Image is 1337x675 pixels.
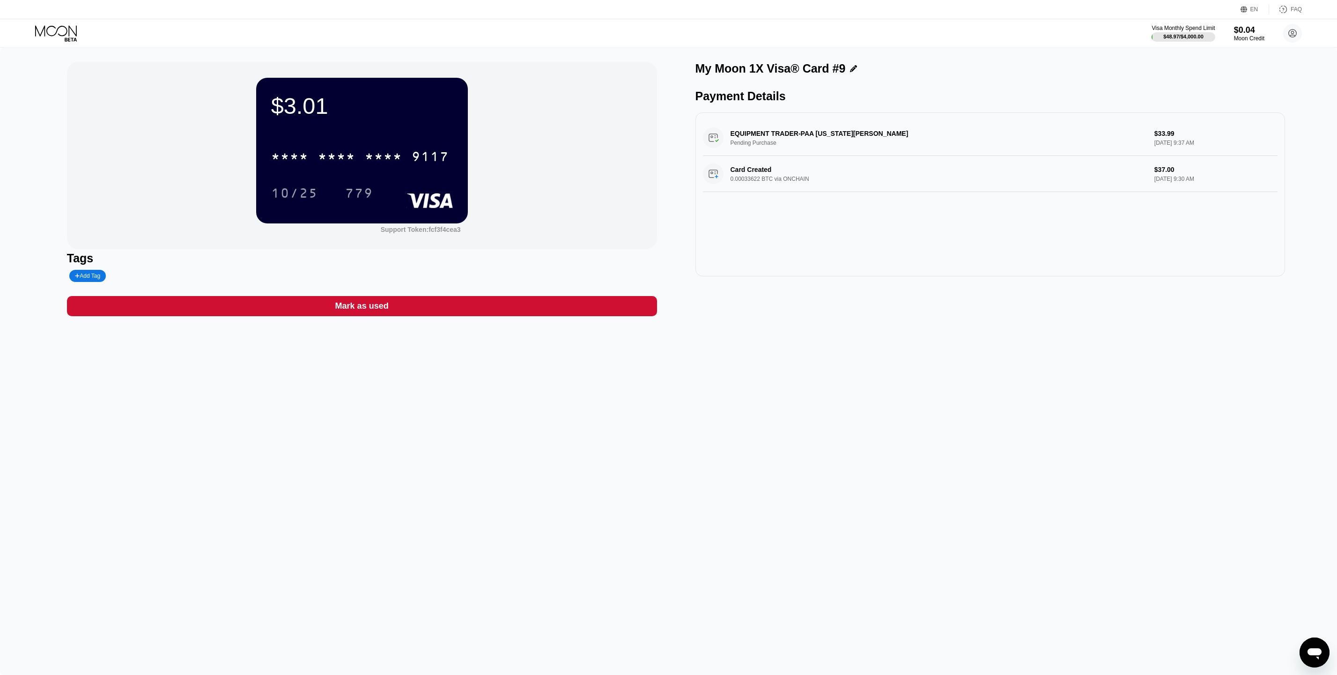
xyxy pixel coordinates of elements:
[1300,638,1330,668] iframe: Button to launch messaging window
[381,226,461,233] div: Support Token: fcf3f4cea3
[69,270,106,282] div: Add Tag
[271,93,453,119] div: $3.01
[271,187,318,202] div: 10/25
[1234,25,1264,35] div: $0.04
[75,273,100,279] div: Add Tag
[1234,35,1264,42] div: Moon Credit
[1291,6,1302,13] div: FAQ
[695,89,1285,103] div: Payment Details
[1269,5,1302,14] div: FAQ
[345,187,373,202] div: 779
[1152,25,1215,42] div: Visa Monthly Spend Limit$48.97/$4,000.00
[67,296,657,316] div: Mark as used
[1152,25,1215,31] div: Visa Monthly Spend Limit
[67,252,657,265] div: Tags
[1241,5,1269,14] div: EN
[335,301,389,312] div: Mark as used
[264,181,325,205] div: 10/25
[381,226,461,233] div: Support Token:fcf3f4cea3
[338,181,380,205] div: 779
[1234,25,1264,42] div: $0.04Moon Credit
[1250,6,1258,13] div: EN
[695,62,846,75] div: My Moon 1X Visa® Card #9
[1163,34,1204,39] div: $48.97 / $4,000.00
[412,150,449,165] div: 9117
